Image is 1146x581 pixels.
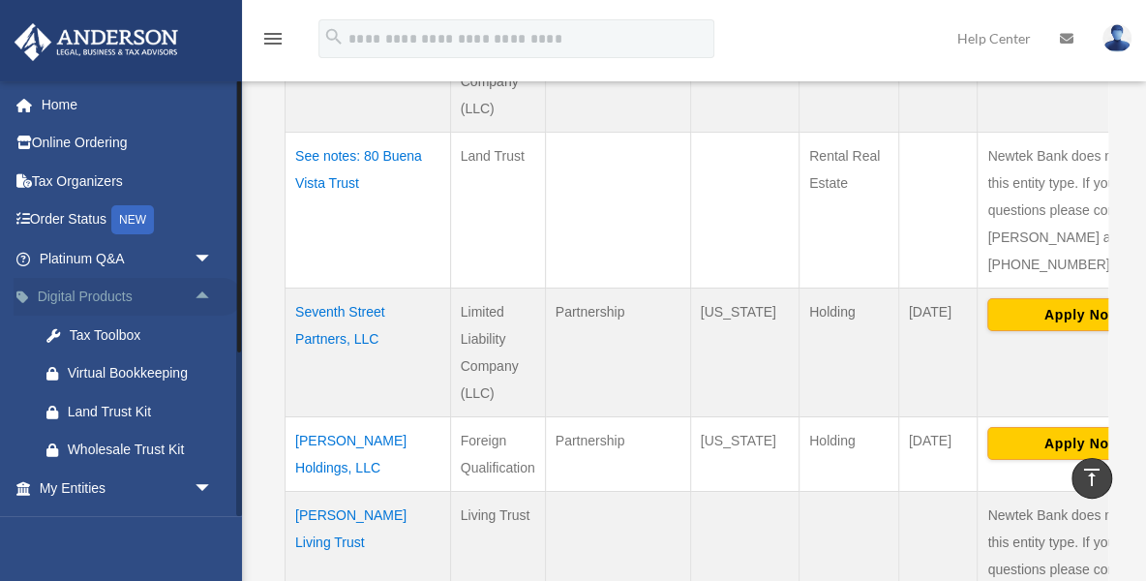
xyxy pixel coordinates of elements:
[14,162,242,200] a: Tax Organizers
[68,400,218,424] div: Land Trust Kit
[194,239,232,279] span: arrow_drop_down
[14,124,242,163] a: Online Ordering
[1102,24,1131,52] img: User Pic
[27,392,242,431] a: Land Trust Kit
[68,361,218,385] div: Virtual Bookkeeping
[799,417,899,492] td: Holding
[14,469,232,507] a: My Entitiesarrow_drop_down
[261,27,285,50] i: menu
[9,23,184,61] img: Anderson Advisors Platinum Portal
[898,417,978,492] td: [DATE]
[450,289,545,417] td: Limited Liability Company (LLC)
[27,431,242,470] a: Wholesale Trust Kit
[1071,458,1112,499] a: vertical_align_top
[545,289,690,417] td: Partnership
[690,417,799,492] td: [US_STATE]
[14,85,242,124] a: Home
[799,133,899,289] td: Rental Real Estate
[14,278,242,317] a: Digital Productsarrow_drop_up
[27,316,242,354] a: Tax Toolbox
[194,469,232,508] span: arrow_drop_down
[1080,466,1103,489] i: vertical_align_top
[799,289,899,417] td: Holding
[690,289,799,417] td: [US_STATE]
[898,289,978,417] td: [DATE]
[450,133,545,289] td: Land Trust
[194,278,232,318] span: arrow_drop_up
[545,417,690,492] td: Partnership
[68,323,218,348] div: Tax Toolbox
[261,34,285,50] a: menu
[68,438,218,462] div: Wholesale Trust Kit
[323,26,345,47] i: search
[27,507,223,546] a: Overview
[111,205,154,234] div: NEW
[27,354,242,393] a: Virtual Bookkeeping
[286,417,451,492] td: [PERSON_NAME] Holdings, LLC
[286,133,451,289] td: See notes: 80 Buena Vista Trust
[286,289,451,417] td: Seventh Street Partners, LLC
[450,417,545,492] td: Foreign Qualification
[14,200,242,240] a: Order StatusNEW
[14,239,242,278] a: Platinum Q&Aarrow_drop_down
